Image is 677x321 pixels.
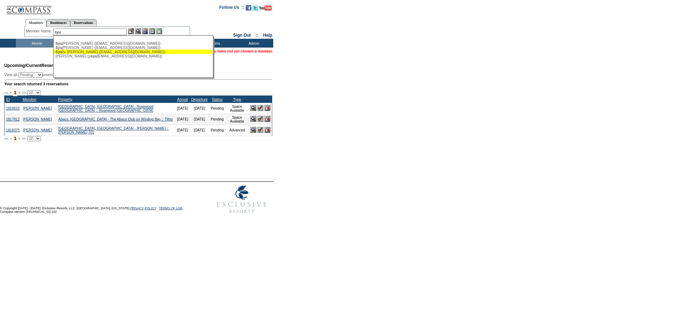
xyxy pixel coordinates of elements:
[10,91,12,95] span: <
[55,54,211,58] div: [PERSON_NAME] (p [EMAIL_ADDRESS][DOMAIN_NAME])
[250,116,256,122] img: View Reservation
[175,114,189,125] td: [DATE]
[246,7,251,11] a: Become our fan on Facebook
[55,45,62,50] span: Syu
[18,91,20,95] span: >
[26,28,53,34] div: Member Name:
[225,103,249,114] td: Space Available
[47,19,70,26] a: Residences
[191,97,208,101] a: Departure
[58,105,153,112] a: [GEOGRAPHIC_DATA], [GEOGRAPHIC_DATA] - Rosewood [GEOGRAPHIC_DATA] :: Rosewood [GEOGRAPHIC_DATA]
[6,97,10,101] a: ID
[6,128,20,132] a: 1818375
[250,105,256,111] img: View Reservation
[25,19,47,27] a: Members
[4,136,8,141] span: <<
[18,136,20,141] span: >
[190,114,209,125] td: [DATE]
[252,5,258,11] img: Follow us on Twitter
[225,125,249,136] td: Advanced
[263,33,272,38] a: Help
[13,135,18,142] span: 1
[128,28,134,34] img: b_edit.gif
[233,97,241,101] a: Type
[55,50,211,54] div: fy, [PERSON_NAME] ([EMAIL_ADDRESS][DOMAIN_NAME])
[256,33,258,38] span: ::
[6,117,20,121] a: 1817812
[233,33,251,38] a: Sign Out
[4,63,68,68] span: Reservations
[210,182,273,217] img: Exclusive Resorts
[210,49,273,53] span: You have not yet chosen a member.
[209,103,225,114] td: Pending
[259,5,272,11] img: Subscribe to our YouTube Channel
[130,206,156,210] a: PRIVACY POLICY
[209,125,225,136] td: Pending
[55,45,211,50] div: [PERSON_NAME] ([EMAIL_ADDRESS][DOMAIN_NAME])
[58,117,173,121] a: Abaco, [GEOGRAPHIC_DATA] - The Abaco Club on Winding Bay :: Tilloo
[259,7,272,11] a: Subscribe to our YouTube Channel
[159,206,183,210] a: TERMS OF USE
[257,127,263,133] img: Confirm Reservation
[58,97,72,101] a: Property
[22,136,26,141] span: >>
[257,116,263,122] img: Confirm Reservation
[58,126,169,134] a: [GEOGRAPHIC_DATA], [GEOGRAPHIC_DATA] - [PERSON_NAME] :: [PERSON_NAME] 701
[4,82,272,86] div: Your search returned 3 reservations
[177,97,188,101] a: Arrival
[55,41,62,45] span: Syu
[13,89,18,96] span: 1
[250,127,256,133] img: View Reservation
[209,114,225,125] td: Pending
[10,136,12,141] span: <
[175,103,189,114] td: [DATE]
[6,106,20,110] a: 1816610
[156,28,162,34] img: b_calculator.gif
[23,106,52,110] a: [PERSON_NAME]
[4,63,41,68] span: Upcoming/Current
[135,28,141,34] img: View
[4,91,8,95] span: <<
[16,39,56,48] td: Home
[252,7,258,11] a: Follow us on Twitter
[55,50,62,54] span: Syu
[23,117,52,121] a: [PERSON_NAME]
[149,28,155,34] img: Reservations
[264,105,270,111] img: Cancel Reservation
[190,125,209,136] td: [DATE]
[219,4,244,13] td: Follow Us ::
[70,19,97,26] a: Reservations
[22,91,26,95] span: >>
[225,114,249,125] td: Space Available
[246,5,251,11] img: Become our fan on Facebook
[212,97,222,101] a: Status
[190,103,209,114] td: [DATE]
[23,97,36,101] a: Member
[233,39,273,48] td: Admin
[264,127,270,133] img: Cancel Reservation
[264,116,270,122] img: Cancel Reservation
[4,72,179,78] div: View all: reservations owned by:
[175,125,189,136] td: [DATE]
[55,41,211,45] div: [PERSON_NAME] ([EMAIL_ADDRESS][DOMAIN_NAME])
[23,128,52,132] a: [PERSON_NAME]
[257,105,263,111] img: Confirm Reservation
[142,28,148,34] img: Impersonate
[91,54,97,58] span: syu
